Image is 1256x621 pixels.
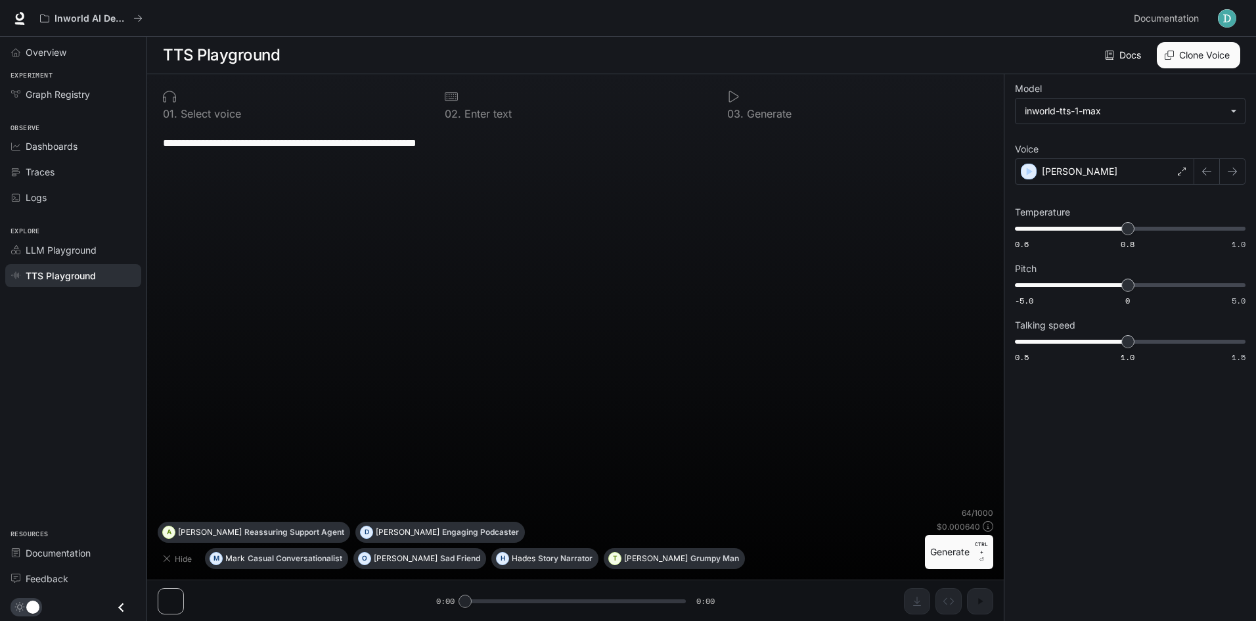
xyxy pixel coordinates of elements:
[744,108,792,119] p: Generate
[962,507,993,518] p: 64 / 1000
[5,135,141,158] a: Dashboards
[690,555,739,563] p: Grumpy Man
[1232,295,1245,306] span: 5.0
[376,528,439,536] p: [PERSON_NAME]
[727,108,744,119] p: 0 3 .
[355,522,525,543] button: D[PERSON_NAME]Engaging Podcaster
[609,548,621,569] div: T
[445,108,461,119] p: 0 2 .
[1015,84,1042,93] p: Model
[1015,239,1029,250] span: 0.6
[361,522,372,543] div: D
[1121,352,1134,363] span: 1.0
[210,548,222,569] div: M
[1125,295,1130,306] span: 0
[163,522,175,543] div: A
[353,548,486,569] button: O[PERSON_NAME]Sad Friend
[5,567,141,590] a: Feedback
[26,599,39,614] span: Dark mode toggle
[1129,5,1209,32] a: Documentation
[497,548,508,569] div: H
[1015,208,1070,217] p: Temperature
[248,555,342,563] p: Casual Conversationalist
[1121,239,1134,250] span: 0.8
[1218,9,1236,28] img: User avatar
[34,5,148,32] button: All workspaces
[178,528,242,536] p: [PERSON_NAME]
[925,535,993,569] button: GenerateCTRL +⏎
[26,165,55,179] span: Traces
[512,555,535,563] p: Hades
[359,548,370,569] div: O
[1015,352,1029,363] span: 0.5
[937,521,980,532] p: $ 0.000640
[1025,104,1224,118] div: inworld-tts-1-max
[158,548,200,569] button: Hide
[604,548,745,569] button: T[PERSON_NAME]Grumpy Man
[440,555,480,563] p: Sad Friend
[5,541,141,564] a: Documentation
[975,540,988,564] p: ⏎
[205,548,348,569] button: MMarkCasual Conversationalist
[55,13,128,24] p: Inworld AI Demos
[538,555,593,563] p: Story Narrator
[1042,165,1117,178] p: [PERSON_NAME]
[1214,5,1240,32] button: User avatar
[26,243,97,257] span: LLM Playground
[624,555,688,563] p: [PERSON_NAME]
[1015,321,1075,330] p: Talking speed
[5,160,141,183] a: Traces
[1015,295,1033,306] span: -5.0
[26,191,47,204] span: Logs
[26,139,78,153] span: Dashboards
[1015,145,1039,154] p: Voice
[442,528,519,536] p: Engaging Podcaster
[225,555,245,563] p: Mark
[1015,264,1037,273] p: Pitch
[374,555,437,563] p: [PERSON_NAME]
[975,540,988,556] p: CTRL +
[5,264,141,287] a: TTS Playground
[26,546,91,560] span: Documentation
[5,41,141,64] a: Overview
[5,83,141,106] a: Graph Registry
[1016,99,1245,124] div: inworld-tts-1-max
[163,108,177,119] p: 0 1 .
[177,108,241,119] p: Select voice
[244,528,344,536] p: Reassuring Support Agent
[5,239,141,262] a: LLM Playground
[163,42,280,68] h1: TTS Playground
[158,522,350,543] button: A[PERSON_NAME]Reassuring Support Agent
[1157,42,1240,68] button: Clone Voice
[461,108,512,119] p: Enter text
[1134,11,1199,27] span: Documentation
[5,186,141,209] a: Logs
[26,45,66,59] span: Overview
[1232,239,1245,250] span: 1.0
[26,87,90,101] span: Graph Registry
[26,269,96,283] span: TTS Playground
[106,594,136,621] button: Close drawer
[1102,42,1146,68] a: Docs
[491,548,598,569] button: HHadesStory Narrator
[26,572,68,586] span: Feedback
[1232,352,1245,363] span: 1.5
